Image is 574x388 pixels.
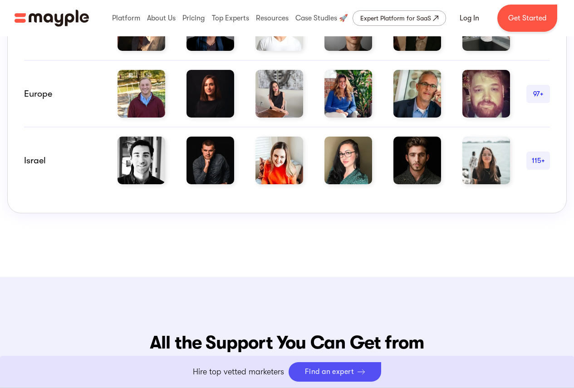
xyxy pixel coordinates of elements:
div: About Us [145,4,178,33]
div: Resources [254,4,291,33]
div: 97+ [526,88,550,99]
a: home [15,10,89,27]
img: Mayple logo [15,10,89,27]
div: 115+ [526,155,550,166]
div: Israel [24,155,101,166]
span: The Best Marketing Talent [7,354,567,377]
a: Log In [449,7,490,29]
a: Expert Platform for SaaS [353,10,446,26]
a: Get Started [497,5,557,32]
div: Platform [110,4,142,33]
div: Top Experts [210,4,251,33]
div: Europe [24,88,101,99]
div: Expert Platform for SaaS [360,13,431,24]
h2: All the Support You Can Get from [7,331,567,377]
div: Pricing [180,4,207,33]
